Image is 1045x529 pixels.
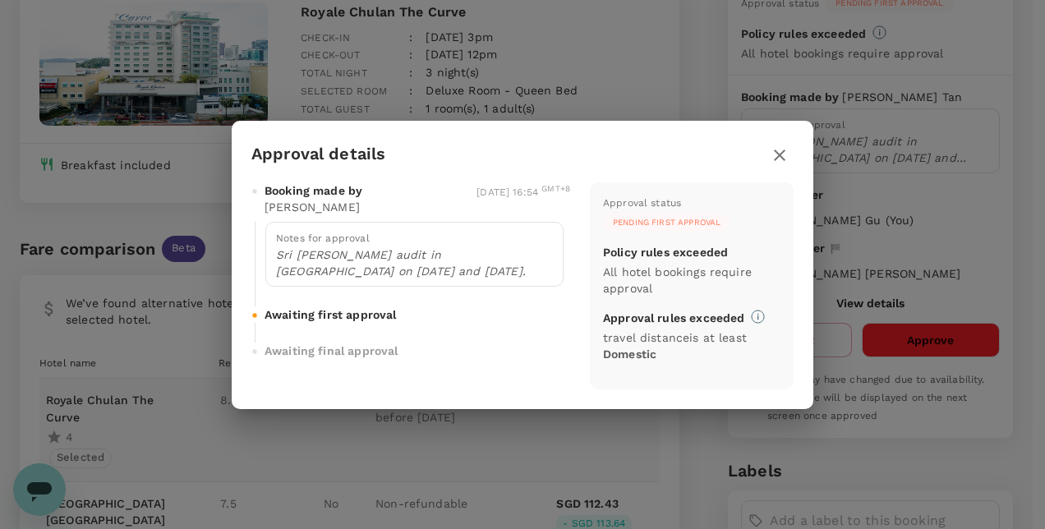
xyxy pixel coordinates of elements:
[265,306,396,323] span: Awaiting first approval
[251,145,385,163] h3: Approval details
[603,310,744,326] p: Approval rules exceeded
[603,347,656,361] b: Domestic
[603,264,780,297] p: All hotel bookings require approval
[603,244,728,260] p: Policy rules exceeded
[265,182,362,199] span: Booking made by
[276,232,370,244] span: Notes for approval
[603,217,730,228] span: Pending first approval
[541,184,570,193] sup: GMT+8
[476,186,570,198] span: [DATE] 16:54
[603,331,747,361] span: travel distance is at least
[276,246,553,279] p: Sri [PERSON_NAME] audit in [GEOGRAPHIC_DATA] on [DATE] and [DATE].
[265,199,360,215] p: [PERSON_NAME]
[603,195,681,212] div: Approval status
[265,343,398,359] span: Awaiting final approval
